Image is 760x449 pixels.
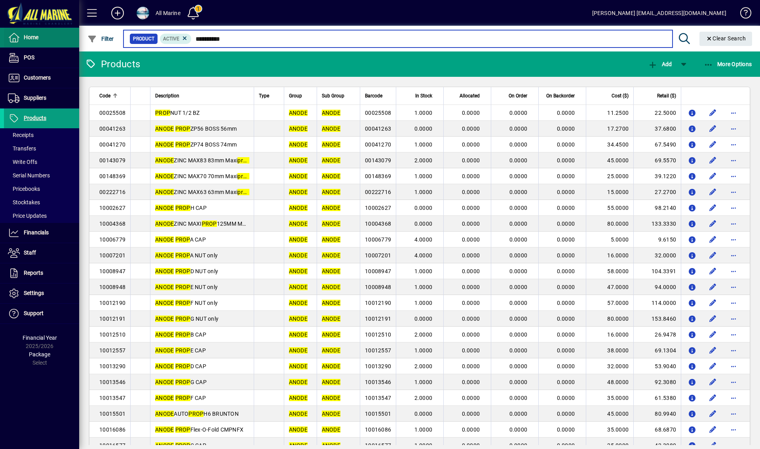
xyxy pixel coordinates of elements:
[707,233,719,246] button: Edit
[509,157,528,164] span: 0.0000
[586,152,633,168] td: 45.0000
[322,300,340,306] em: ANODE
[175,268,190,274] em: PROP
[99,110,125,116] span: 00025508
[105,6,130,20] button: Add
[462,110,480,116] span: 0.0000
[462,236,480,243] span: 0.0000
[648,61,672,67] span: Add
[155,268,174,274] em: ANODE
[175,300,190,306] em: PROP
[612,91,629,100] span: Cost ($)
[586,295,633,311] td: 57.0000
[24,74,51,81] span: Customers
[727,217,740,230] button: More options
[707,170,719,183] button: Edit
[322,252,340,259] em: ANODE
[727,392,740,404] button: More options
[509,126,528,132] span: 0.0000
[8,172,50,179] span: Serial Numbers
[155,189,174,195] em: ANODE
[727,249,740,262] button: More options
[414,221,433,227] span: 0.0000
[557,316,575,322] span: 0.0000
[85,32,116,46] button: Filter
[155,221,260,227] span: ZINC MAXI 125MM MAX125
[4,128,79,142] a: Receipts
[727,154,740,167] button: More options
[557,252,575,259] span: 0.0000
[259,91,279,100] div: Type
[586,327,633,342] td: 16.0000
[462,268,480,274] span: 0.0000
[289,110,308,116] em: ANODE
[155,300,218,306] span: F NUT only
[8,186,40,192] span: Pricebooks
[99,300,125,306] span: 10012190
[289,173,308,179] em: ANODE
[155,173,249,179] span: ZINC MAX70 70mm Maxi
[237,157,249,164] em: prop
[633,247,681,263] td: 32.0000
[707,376,719,388] button: Edit
[462,141,480,148] span: 0.0000
[586,279,633,295] td: 47.0000
[155,221,174,227] em: ANODE
[586,247,633,263] td: 16.0000
[155,284,174,290] em: ANODE
[707,249,719,262] button: Edit
[557,173,575,179] span: 0.0000
[155,141,237,148] span: ZP74 BOSS 74mm
[509,316,528,322] span: 0.0000
[633,105,681,121] td: 22.5000
[4,196,79,209] a: Stocktakes
[633,232,681,247] td: 9.6150
[175,126,190,132] em: PROP
[4,88,79,108] a: Suppliers
[462,221,480,227] span: 0.0000
[646,57,674,71] button: Add
[509,284,528,290] span: 0.0000
[322,268,340,274] em: ANODE
[633,263,681,279] td: 104.3391
[460,91,480,100] span: Allocated
[175,205,190,211] em: PROP
[557,157,575,164] span: 0.0000
[727,202,740,214] button: More options
[4,243,79,263] a: Staff
[322,141,340,148] em: ANODE
[289,91,302,100] span: Group
[707,407,719,420] button: Edit
[289,205,308,211] em: ANODE
[322,316,340,322] em: ANODE
[175,252,190,259] em: PROP
[155,284,218,290] span: E NUT only
[163,36,179,42] span: Active
[414,236,433,243] span: 4.0000
[727,233,740,246] button: More options
[557,110,575,116] span: 0.0000
[99,284,125,290] span: 10008948
[509,236,528,243] span: 0.0000
[707,297,719,309] button: Edit
[155,126,174,132] em: ANODE
[155,126,237,132] span: ZP56 BOSS 56mm
[462,316,480,322] span: 0.0000
[4,28,79,48] a: Home
[155,236,206,243] span: A CAP
[365,316,391,322] span: 10012191
[401,91,439,100] div: In Stock
[155,110,170,116] em: PROP
[365,91,382,100] span: Barcode
[99,126,125,132] span: 00041263
[633,216,681,232] td: 133.3330
[155,205,174,211] em: ANODE
[259,91,269,100] span: Type
[85,58,140,70] div: Products
[707,265,719,278] button: Edit
[557,205,575,211] span: 0.0000
[155,141,174,148] em: ANODE
[462,205,480,211] span: 0.0000
[322,236,340,243] em: ANODE
[289,221,308,227] em: ANODE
